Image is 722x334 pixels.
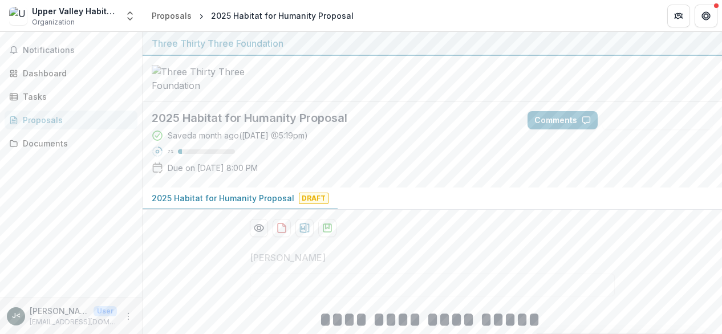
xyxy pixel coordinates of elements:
[695,5,717,27] button: Get Help
[168,148,173,156] p: 7 %
[211,10,354,22] div: 2025 Habitat for Humanity Proposal
[9,7,27,25] img: Upper Valley Habitat for Humanity
[32,5,117,17] div: Upper Valley Habitat for Humanity
[250,251,326,264] p: [PERSON_NAME]
[152,65,266,92] img: Three Thirty Three Foundation
[122,5,138,27] button: Open entity switcher
[5,64,137,83] a: Dashboard
[94,306,117,316] p: User
[250,219,268,237] button: Preview 989d42a4-3c6f-41c4-b3d4-63dc02752c85-0.pdf
[168,162,258,174] p: Due on [DATE] 8:00 PM
[152,111,509,125] h2: 2025 Habitat for Humanity Proposal
[147,7,358,24] nav: breadcrumb
[23,114,128,126] div: Proposals
[5,41,137,59] button: Notifications
[528,111,598,129] button: Comments
[273,219,291,237] button: download-proposal
[121,309,135,323] button: More
[667,5,690,27] button: Partners
[147,7,196,24] a: Proposals
[295,219,314,237] button: download-proposal
[318,219,336,237] button: download-proposal
[152,36,713,50] div: Three Thirty Three Foundation
[5,134,137,153] a: Documents
[23,91,128,103] div: Tasks
[30,317,117,327] p: [EMAIL_ADDRESS][DOMAIN_NAME]
[5,87,137,106] a: Tasks
[152,10,192,22] div: Proposals
[23,46,133,55] span: Notifications
[32,17,75,27] span: Organization
[168,129,308,141] div: Saved a month ago ( [DATE] @ 5:19pm )
[23,137,128,149] div: Documents
[602,111,713,129] button: Answer Suggestions
[30,305,89,317] p: [PERSON_NAME] <[EMAIL_ADDRESS][DOMAIN_NAME]>
[152,192,294,204] p: 2025 Habitat for Humanity Proposal
[5,111,137,129] a: Proposals
[12,312,21,320] div: Joe Denny <info@uvhabitat.org>
[23,67,128,79] div: Dashboard
[299,193,328,204] span: Draft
